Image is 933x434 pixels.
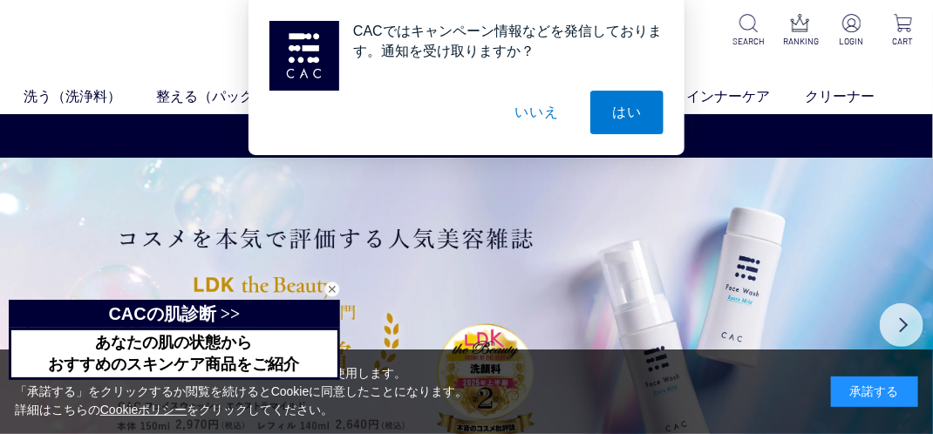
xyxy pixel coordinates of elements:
[269,21,339,91] img: notification icon
[831,376,918,407] div: 承諾する
[339,21,664,61] div: CACではキャンペーン情報などを発信しております。通知を受け取りますか？
[15,364,468,419] div: 当サイトでは、お客様へのサービス向上のためにCookieを使用します。 「承諾する」をクリックするか閲覧を続けるとCookieに同意したことになります。 詳細はこちらの をクリックしてください。
[590,91,664,134] button: はい
[494,91,581,134] button: いいえ
[880,303,923,347] button: Next
[100,403,187,417] a: Cookieポリシー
